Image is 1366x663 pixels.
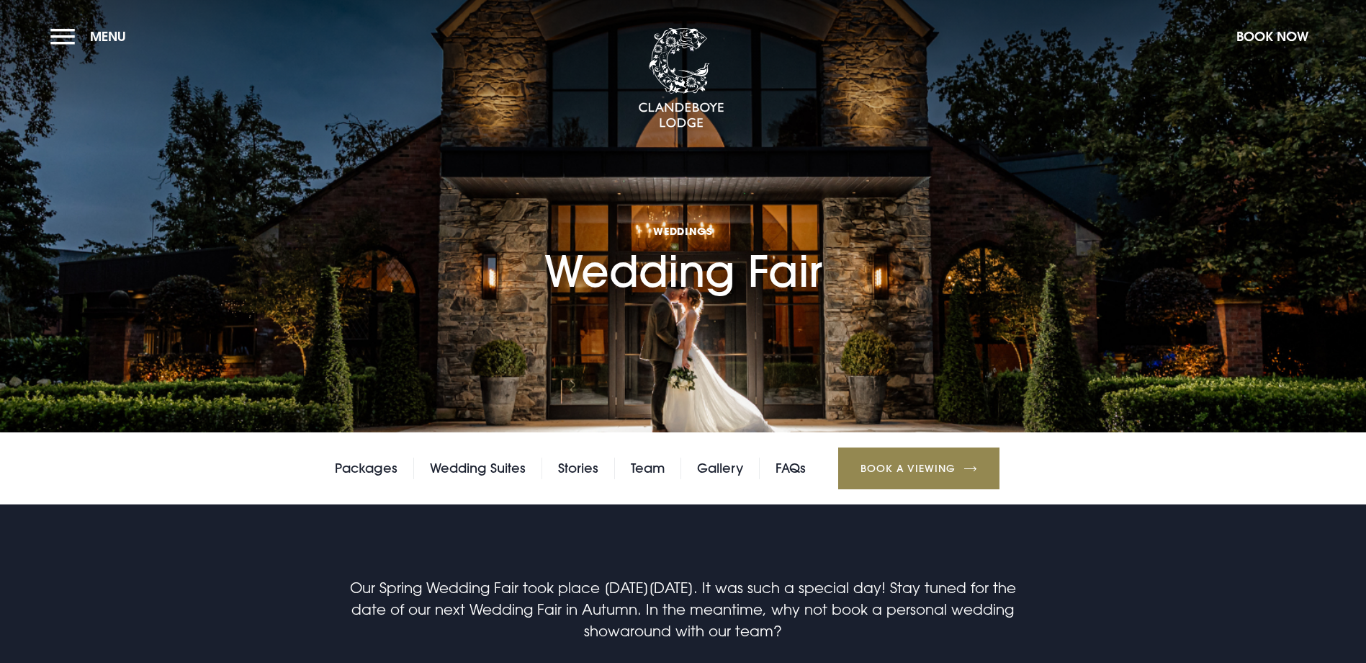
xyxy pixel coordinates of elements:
[335,458,397,479] a: Packages
[558,458,598,479] a: Stories
[1229,21,1316,52] button: Book Now
[50,21,133,52] button: Menu
[544,224,822,238] span: Weddings
[90,28,126,45] span: Menu
[638,28,724,129] img: Clandeboye Lodge
[544,143,822,298] h1: Wedding Fair
[631,458,665,479] a: Team
[340,577,1025,641] p: Our Spring Wedding Fair took place [DATE][DATE]. It was such a special day! Stay tuned for the da...
[776,458,806,479] a: FAQs
[430,458,526,479] a: Wedding Suites
[838,448,999,489] a: Book a Viewing
[697,458,743,479] a: Gallery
